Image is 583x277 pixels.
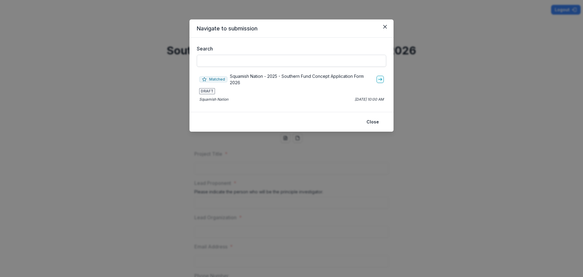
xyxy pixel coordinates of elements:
[363,117,383,127] button: Close
[189,19,394,38] header: Navigate to submission
[199,97,228,102] p: Squamish Nation
[380,22,390,32] button: Close
[199,88,215,94] span: DRAFT
[199,76,227,82] span: Matched
[377,76,384,83] a: go-to
[197,45,383,52] label: Search
[355,97,384,102] p: [DATE] 10:00 AM
[230,73,374,86] p: Squamish Nation - 2025 - Southern Fund Concept Application Form 2026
